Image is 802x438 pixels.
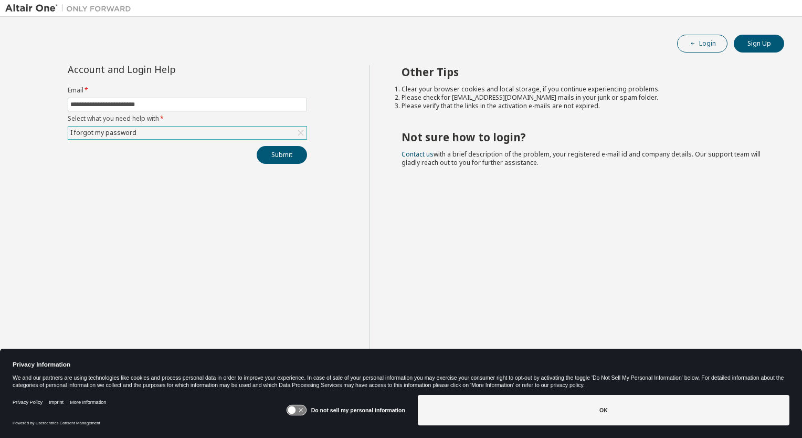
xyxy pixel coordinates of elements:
button: Sign Up [734,35,784,53]
a: Contact us [402,150,434,159]
button: Submit [257,146,307,164]
h2: Other Tips [402,65,766,79]
li: Please verify that the links in the activation e-mails are not expired. [402,102,766,110]
div: I forgot my password [69,127,138,139]
div: Account and Login Help [68,65,259,74]
label: Select what you need help with [68,114,307,123]
h2: Not sure how to login? [402,130,766,144]
img: Altair One [5,3,136,14]
button: Login [677,35,727,53]
span: with a brief description of the problem, your registered e-mail id and company details. Our suppo... [402,150,761,167]
div: I forgot my password [68,127,307,139]
li: Clear your browser cookies and local storage, if you continue experiencing problems. [402,85,766,93]
li: Please check for [EMAIL_ADDRESS][DOMAIN_NAME] mails in your junk or spam folder. [402,93,766,102]
label: Email [68,86,307,95]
